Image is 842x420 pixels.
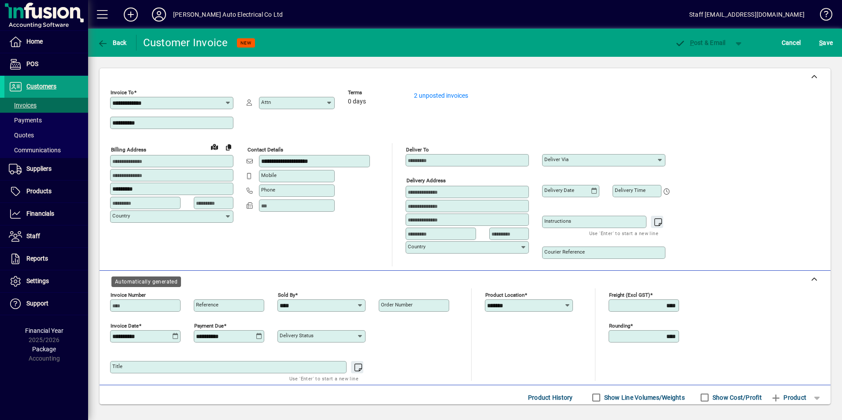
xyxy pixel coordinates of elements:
[4,128,88,143] a: Quotes
[4,53,88,75] a: POS
[817,35,835,51] button: Save
[173,7,283,22] div: [PERSON_NAME] Auto Electrical Co Ltd
[145,7,173,22] button: Profile
[609,292,650,298] mat-label: Freight (excl GST)
[4,143,88,158] a: Communications
[4,225,88,247] a: Staff
[112,213,130,219] mat-label: Country
[524,390,576,405] button: Product History
[26,232,40,239] span: Staff
[25,327,63,334] span: Financial Year
[26,255,48,262] span: Reports
[194,323,224,329] mat-label: Payment due
[289,373,358,383] mat-hint: Use 'Enter' to start a new line
[9,102,37,109] span: Invoices
[261,172,277,178] mat-label: Mobile
[111,323,139,329] mat-label: Invoice date
[348,98,366,105] span: 0 days
[26,60,38,67] span: POS
[112,363,122,369] mat-label: Title
[544,187,574,193] mat-label: Delivery date
[813,2,831,30] a: Knowledge Base
[589,228,658,238] mat-hint: Use 'Enter' to start a new line
[4,113,88,128] a: Payments
[414,92,468,99] a: 2 unposted invoices
[280,332,314,339] mat-label: Delivery status
[675,39,726,46] span: ost & Email
[26,165,52,172] span: Suppliers
[9,132,34,139] span: Quotes
[711,393,762,402] label: Show Cost/Profit
[782,36,801,50] span: Cancel
[222,140,236,154] button: Copy to Delivery address
[26,188,52,195] span: Products
[196,302,218,308] mat-label: Reference
[348,90,401,96] span: Terms
[766,390,811,405] button: Product
[381,302,413,308] mat-label: Order number
[485,292,524,298] mat-label: Product location
[26,210,54,217] span: Financials
[88,35,137,51] app-page-header-button: Back
[26,38,43,45] span: Home
[111,89,134,96] mat-label: Invoice To
[95,35,129,51] button: Back
[771,391,806,405] span: Product
[261,187,275,193] mat-label: Phone
[779,35,803,51] button: Cancel
[544,249,585,255] mat-label: Courier Reference
[670,35,730,51] button: Post & Email
[602,393,685,402] label: Show Line Volumes/Weights
[278,292,295,298] mat-label: Sold by
[4,248,88,270] a: Reports
[261,99,271,105] mat-label: Attn
[111,276,181,287] div: Automatically generated
[207,140,222,154] a: View on map
[143,36,228,50] div: Customer Invoice
[408,243,425,250] mat-label: Country
[4,270,88,292] a: Settings
[690,39,694,46] span: P
[9,147,61,154] span: Communications
[528,391,573,405] span: Product History
[4,181,88,203] a: Products
[544,218,571,224] mat-label: Instructions
[117,7,145,22] button: Add
[111,292,146,298] mat-label: Invoice number
[9,117,42,124] span: Payments
[4,98,88,113] a: Invoices
[97,39,127,46] span: Back
[4,158,88,180] a: Suppliers
[689,7,805,22] div: Staff [EMAIL_ADDRESS][DOMAIN_NAME]
[406,147,429,153] mat-label: Deliver To
[544,156,569,162] mat-label: Deliver via
[615,187,646,193] mat-label: Delivery time
[4,31,88,53] a: Home
[4,203,88,225] a: Financials
[26,277,49,284] span: Settings
[4,293,88,315] a: Support
[26,300,48,307] span: Support
[609,323,630,329] mat-label: Rounding
[819,36,833,50] span: ave
[26,83,56,90] span: Customers
[32,346,56,353] span: Package
[819,39,823,46] span: S
[240,40,251,46] span: NEW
